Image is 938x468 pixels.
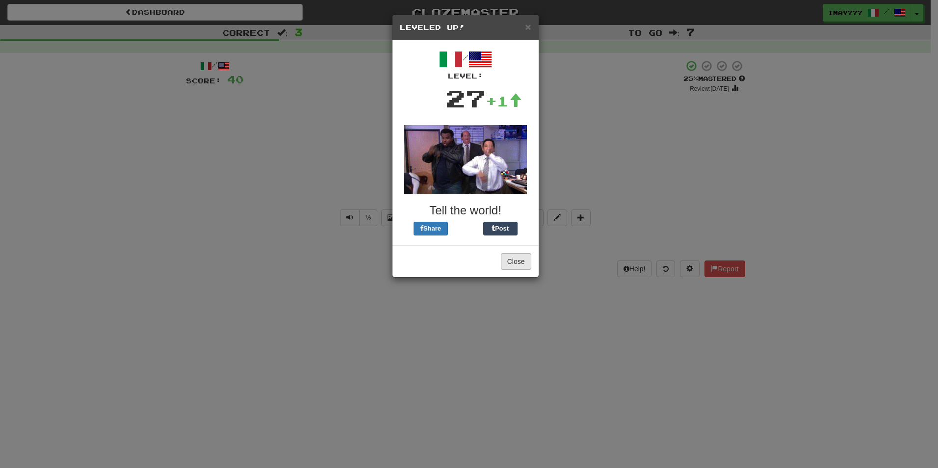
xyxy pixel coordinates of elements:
button: Share [414,222,448,235]
button: Post [483,222,518,235]
div: 27 [445,81,486,115]
iframe: X Post Button [448,222,483,235]
div: +1 [486,91,522,111]
span: × [525,21,531,32]
img: office-a80e9430007fca076a14268f5cfaac02a5711bd98b344892871d2edf63981756.gif [404,125,527,194]
div: Level: [400,71,531,81]
button: Close [525,22,531,32]
button: Close [501,253,531,270]
div: / [400,48,531,81]
h5: Leveled Up! [400,23,531,32]
h3: Tell the world! [400,204,531,217]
